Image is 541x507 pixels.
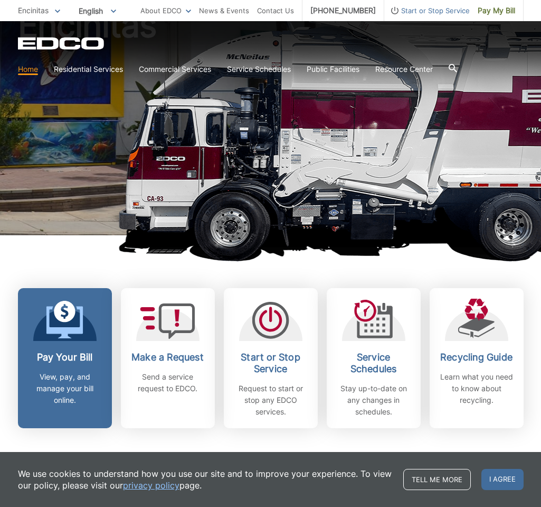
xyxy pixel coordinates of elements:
a: Pay Your Bill View, pay, and manage your bill online. [18,288,112,428]
h1: Encinitas [18,8,524,240]
a: Home [18,63,38,75]
a: Residential Services [54,63,123,75]
p: Learn what you need to know about recycling. [438,371,516,406]
p: Send a service request to EDCO. [129,371,207,394]
a: EDCD logo. Return to the homepage. [18,37,106,50]
p: We use cookies to understand how you use our site and to improve your experience. To view our pol... [18,468,393,491]
a: Commercial Services [139,63,211,75]
a: Contact Us [257,5,294,16]
p: Stay up-to-date on any changes in schedules. [335,383,413,418]
span: Encinitas [18,6,49,15]
a: Public Facilities [307,63,359,75]
a: Service Schedules [227,63,291,75]
p: View, pay, and manage your bill online. [26,371,104,406]
h2: Make a Request [129,352,207,363]
a: News & Events [199,5,249,16]
h2: Recycling Guide [438,352,516,363]
span: Pay My Bill [478,5,515,16]
a: Tell me more [403,469,471,490]
p: Request to start or stop any EDCO services. [232,383,310,418]
h2: Start or Stop Service [232,352,310,375]
h2: Pay Your Bill [26,352,104,363]
a: Recycling Guide Learn what you need to know about recycling. [430,288,524,428]
a: privacy policy [123,480,179,491]
a: Resource Center [375,63,433,75]
a: Service Schedules Stay up-to-date on any changes in schedules. [327,288,421,428]
a: About EDCO [140,5,191,16]
h2: Service Schedules [335,352,413,375]
a: Make a Request Send a service request to EDCO. [121,288,215,428]
span: English [71,2,124,20]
